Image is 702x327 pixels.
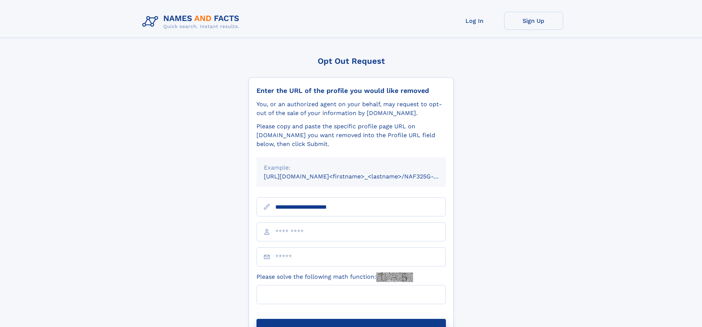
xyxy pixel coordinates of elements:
div: Example: [264,163,439,172]
div: You, or an authorized agent on your behalf, may request to opt-out of the sale of your informatio... [256,100,446,118]
div: Opt Out Request [249,56,454,66]
div: Enter the URL of the profile you would like removed [256,87,446,95]
div: Please copy and paste the specific profile page URL on [DOMAIN_NAME] you want removed into the Pr... [256,122,446,149]
label: Please solve the following math function: [256,272,413,282]
a: Sign Up [504,12,563,30]
a: Log In [445,12,504,30]
img: Logo Names and Facts [139,12,245,32]
small: [URL][DOMAIN_NAME]<firstname>_<lastname>/NAF325G-xxxxxxxx [264,173,460,180]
